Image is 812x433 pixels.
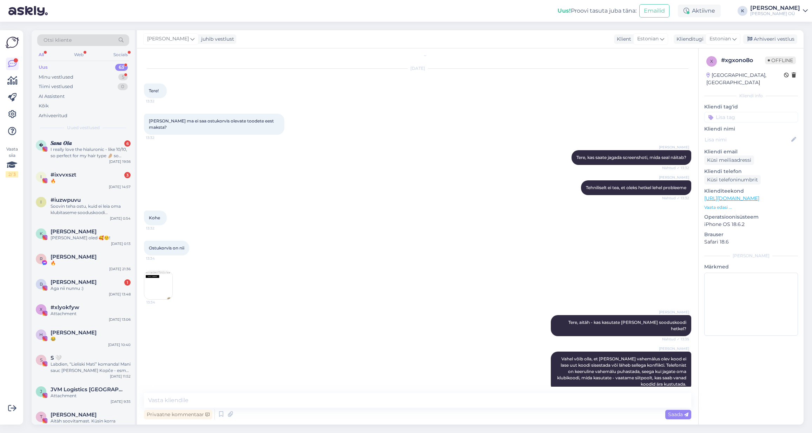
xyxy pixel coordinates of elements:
div: [PERSON_NAME] [704,253,798,259]
span: T [40,414,42,419]
div: [DATE] 10:40 [108,342,131,347]
span: [PERSON_NAME] [147,35,189,43]
span: #iuzwpuvu [51,197,81,203]
span: K [40,231,43,236]
span: i [40,199,42,205]
div: Arhiveeritud [39,112,67,119]
span: Tehniliselt ei tea, et oleks hetkel lehel probleeme [586,185,686,190]
span: JVM Logistics Europe [51,386,124,393]
p: Märkmed [704,263,798,271]
div: Privaatne kommentaar [144,410,212,419]
div: 6 [124,140,131,147]
p: Kliendi telefon [704,168,798,175]
div: Klient [614,35,631,43]
div: Aktiivne [678,5,721,17]
div: 1 [124,279,131,286]
a: [URL][DOMAIN_NAME] [704,195,759,201]
span: #xlyokfyw [51,304,79,311]
div: [DATE] [144,65,691,72]
span: Nähtud ✓ 13:32 [662,195,689,201]
span: S 🤍 [51,355,62,361]
span: Saada [668,411,688,418]
div: juhib vestlust [198,35,234,43]
div: Soovin teha ostu, kuid ei leia oma klubitaseme sooduskoodi klubistaatuse alt. [51,203,131,216]
div: 🔥 [51,260,131,266]
div: [GEOGRAPHIC_DATA], [GEOGRAPHIC_DATA] [706,72,784,86]
div: Vaata siia [6,146,18,178]
div: Socials [112,50,129,59]
p: Kliendi tag'id [704,103,798,111]
p: Vaata edasi ... [704,204,798,211]
span: 𝑺𝒂𝒏𝒂 𝑶𝒔̌𝒂 [51,140,72,146]
a: [PERSON_NAME][PERSON_NAME] OÜ [750,5,808,16]
div: 2 / 3 [6,171,18,178]
div: I really love the hialuronic - like 10/10, so perfect for my hair type 🤌🏼 so shiny [51,146,131,159]
img: Attachment [144,271,172,299]
div: Minu vestlused [39,74,73,81]
span: Otsi kliente [44,36,72,44]
span: [PERSON_NAME] [659,346,689,351]
span: 13:32 [146,226,172,231]
div: Proovi tasuta juba täna: [557,7,636,15]
span: [PERSON_NAME] [659,309,689,315]
b: Uus! [557,7,571,14]
span: Offline [765,56,796,64]
span: J [40,389,42,394]
div: Küsi telefoninumbrit [704,175,761,185]
img: Askly Logo [6,36,19,49]
p: Safari 18.6 [704,238,798,246]
p: Kliendi nimi [704,125,798,133]
div: [DATE] 9:35 [111,399,131,404]
button: Emailid [639,4,669,18]
input: Lisa nimi [705,136,790,144]
div: [DATE] 0:13 [111,241,131,246]
div: [DATE] 21:36 [109,266,131,272]
span: Tere! [149,88,159,93]
span: 13:32 [146,135,172,140]
div: Tiimi vestlused [39,83,73,90]
div: 😂 [51,336,131,342]
div: Aga nii nunnu :) [51,285,131,292]
span: H [39,332,43,337]
span: Helen Tamm [51,329,97,336]
span: Kristi Rugo [51,228,97,235]
div: AI Assistent [39,93,65,100]
p: iPhone OS 18.6.2 [704,221,798,228]
span: Kohe [149,215,160,220]
span: B [40,281,43,287]
div: Uus [39,64,48,71]
span: Ostukorvis on nii [149,245,184,251]
span: [PERSON_NAME] [659,175,689,180]
span: Tere, aitäh - kas kasutate [PERSON_NAME] sooduskoodi hetkel? [568,320,687,331]
div: K [738,6,747,16]
span: Nähtud ✓ 13:35 [662,337,689,342]
div: [PERSON_NAME] OÜ [750,11,800,16]
span: Vahel võib olla, et [PERSON_NAME] vahemälus olev kood ei lase uut koodi sisestada või läheb selle... [557,356,687,387]
div: 🔥 [51,178,131,184]
div: [DATE] 13:06 [109,317,131,322]
p: Brauser [704,231,798,238]
div: [DATE] 11:52 [110,374,131,379]
div: [DATE] 13:48 [109,292,131,297]
div: [DATE] 19:56 [109,159,131,164]
div: Klienditugi [674,35,704,43]
div: Kõik [39,102,49,109]
span: [PERSON_NAME] ma ei saa ostukorvis olevate toodete eest maksta? [149,118,275,130]
div: 5 [118,74,128,81]
div: All [37,50,45,59]
div: Web [73,50,85,59]
span: 13:34 [146,256,172,261]
div: [PERSON_NAME] [750,5,800,11]
span: x [710,59,713,64]
div: Kliendi info [704,93,798,99]
span: R [40,256,43,261]
div: 0 [118,83,128,90]
span: Estonian [709,35,731,43]
div: Arhiveeri vestlus [743,34,797,44]
span: Nähtud ✓ 13:32 [662,165,689,171]
div: Attachment [51,311,131,317]
span: � [39,142,43,148]
span: Riina Maat [51,254,97,260]
div: [DATE] 14:57 [109,184,131,189]
div: Labdien, “Lieliski Mati” komanda! Mani sauc [PERSON_NAME] Kopče - esmu [PERSON_NAME]. [PERSON_NAM... [51,361,131,374]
